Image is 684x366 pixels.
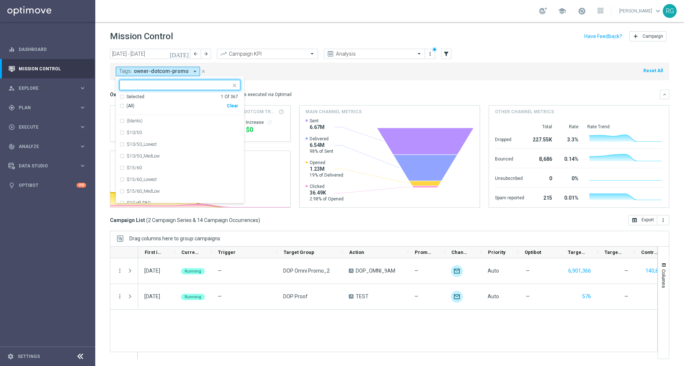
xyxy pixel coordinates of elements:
button: 576 [581,292,592,301]
button: add Campaign [629,31,666,41]
label: $10/50_MedLow [127,154,160,158]
h3: Overview: [110,91,133,98]
span: Action [349,249,364,255]
span: ) [258,217,260,223]
div: Analyze [8,143,79,150]
h3: Campaign List [110,217,260,223]
h4: Other channel metrics [495,108,554,115]
div: Bounced [495,152,524,164]
span: — [624,293,628,299]
span: school [558,7,566,15]
span: Control Customers [641,249,659,255]
span: DOP Omni Promo_2 [283,267,330,274]
button: refresh [267,119,273,125]
div: $15/60_Lowest [119,174,240,185]
i: keyboard_arrow_right [79,104,86,111]
div: 0.14% [561,152,578,164]
div: Dropped [495,133,524,145]
i: trending_up [220,50,227,58]
ng-select: owner-dotcom-promo [116,80,244,203]
i: more_vert [117,293,123,300]
span: ( [146,217,148,223]
span: Campaign [643,34,663,39]
span: A [349,294,354,299]
i: lightbulb [8,182,15,189]
i: more_vert [660,217,666,223]
button: play_circle_outline Execute keyboard_arrow_right [8,124,86,130]
div: Execute [8,124,79,130]
button: open_in_browser Export [628,215,657,225]
div: equalizer Dashboard [8,47,86,52]
label: $15/60_MedLow [127,189,160,193]
img: Optimail [451,265,463,277]
span: Sent [310,118,325,124]
button: more_vert [657,215,669,225]
span: Priority [488,249,506,255]
div: 3.3% [561,133,578,145]
span: Delivered [310,136,333,142]
span: Auto [488,268,499,274]
div: Mission Control [8,59,86,78]
div: Optimail [451,291,463,303]
span: Clicked [310,184,344,189]
i: keyboard_arrow_right [79,143,86,150]
a: [PERSON_NAME]keyboard_arrow_down [618,5,663,16]
button: arrow_back [191,49,201,59]
div: Increase [246,119,284,125]
div: $15/60 [119,162,240,174]
button: Data Studio keyboard_arrow_right [8,163,86,169]
div: Unsubscribed [495,172,524,184]
div: 01 Sep 2025, Monday [144,267,160,274]
button: Mission Control [8,66,86,72]
span: DOP Proof [283,293,308,300]
label: (blanks) [127,119,143,123]
i: add [633,33,639,39]
div: $10/50_Lowest [119,138,240,150]
colored-tag: Running [181,293,205,300]
span: First in Range [145,249,162,255]
i: person_search [8,85,15,92]
span: 6.67M [310,124,325,130]
span: Channel [451,249,469,255]
div: $15/60_MedLow [119,185,240,197]
button: more_vert [426,49,434,58]
button: 6,901,366 [567,266,592,276]
div: Row Groups [129,236,220,241]
i: arrow_back [193,51,198,56]
span: DOP_OMNI_9AM [356,267,395,274]
button: lightbulb Optibot +10 [8,182,86,188]
div: 1 Of 367 [221,94,238,100]
i: close [201,69,206,74]
span: Analyze [19,144,79,149]
span: — [218,268,222,274]
i: arrow_forward [203,51,208,56]
span: Current Status [181,249,199,255]
span: Tags: [119,68,132,74]
i: gps_fixed [8,104,15,111]
div: $10/50_MedLow [119,150,240,162]
div: $10/50 [119,127,240,138]
span: Optibot [525,249,541,255]
span: Promotions [415,249,432,255]
div: 8,686 [533,152,552,164]
span: (All) [126,103,134,109]
div: Rate Trend [587,124,663,130]
button: track_changes Analyze keyboard_arrow_right [8,144,86,149]
i: [DATE] [170,51,189,57]
span: — [526,293,530,300]
h1: Mission Control [110,31,173,42]
span: Opened [310,160,343,166]
i: close [232,82,237,88]
button: filter_alt [441,49,451,59]
button: more_vert [117,267,123,274]
i: keyboard_arrow_right [79,85,86,92]
span: Targeted Response Rate [604,249,622,255]
div: $0 [246,125,284,134]
span: Target Group [284,249,314,255]
multiple-options-button: Export to CSV [628,217,669,223]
